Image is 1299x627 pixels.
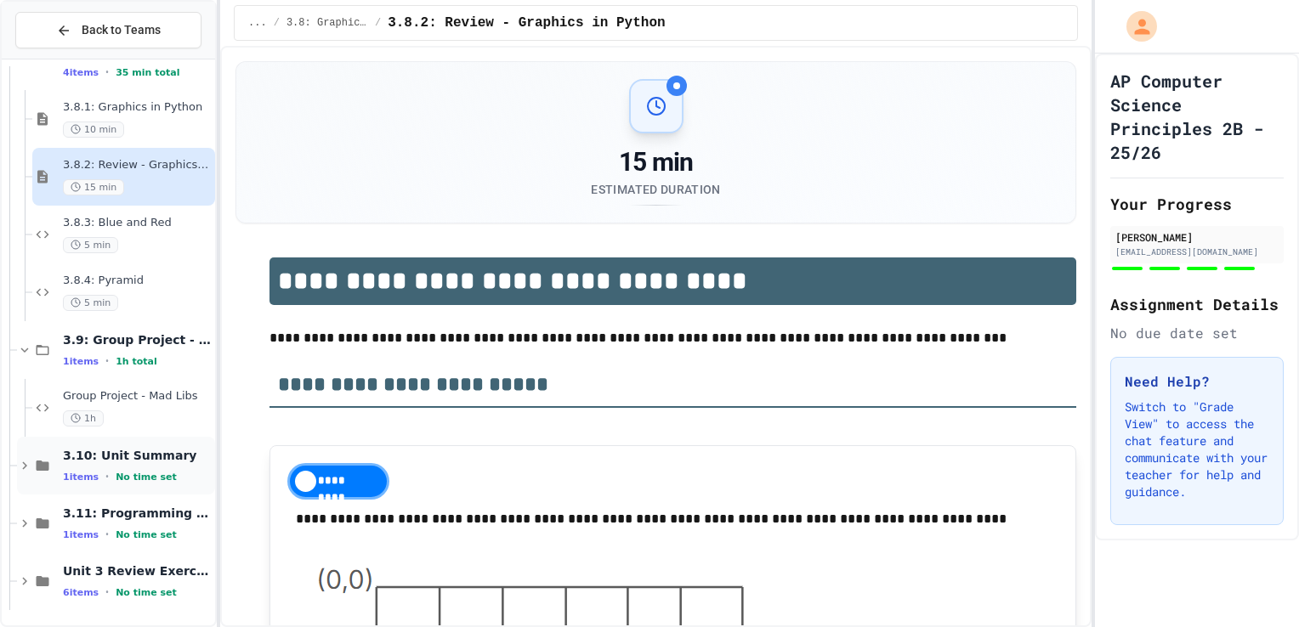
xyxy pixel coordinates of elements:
span: 3.8.3: Blue and Red [63,216,212,230]
span: No time set [116,529,177,540]
span: • [105,470,109,483]
span: 3.8.1: Graphics in Python [63,100,212,115]
div: 15 min [591,147,720,178]
h3: Need Help? [1125,371,1269,392]
span: Back to Teams [82,21,161,39]
span: • [105,354,109,368]
span: 3.8.2: Review - Graphics in Python [388,13,665,33]
span: 3.11: Programming with Python Exam [63,506,212,521]
span: 1h [63,410,104,426]
button: Back to Teams [15,12,201,48]
span: 1 items [63,472,99,483]
span: No time set [116,587,177,598]
span: 10 min [63,121,124,138]
span: 4 items [63,67,99,78]
span: 3.10: Unit Summary [63,448,212,463]
span: / [375,16,381,30]
span: • [105,528,109,541]
span: 1 items [63,529,99,540]
h2: Assignment Details [1110,292,1284,316]
span: 15 min [63,179,124,195]
h2: Your Progress [1110,192,1284,216]
span: No time set [116,472,177,483]
span: 3.8: Graphics in Python [286,16,368,30]
span: 3.8.4: Pyramid [63,274,212,288]
div: My Account [1109,7,1161,46]
p: Switch to "Grade View" to access the chat feature and communicate with your teacher for help and ... [1125,398,1269,500]
span: ... [248,16,267,30]
span: 35 min total [116,67,179,78]
span: 6 items [63,587,99,598]
span: 3.8.2: Review - Graphics in Python [63,158,212,172]
span: • [105,585,109,599]
span: / [274,16,280,30]
span: • [105,65,109,79]
h1: AP Computer Science Principles 2B - 25/26 [1110,69,1284,164]
span: Group Project - Mad Libs [63,389,212,404]
div: No due date set [1110,323,1284,343]
span: 3.9: Group Project - Mad Libs [63,332,212,347]
div: [PERSON_NAME] [1115,229,1279,245]
span: 1h total [116,356,157,367]
span: Unit 3 Review Exercises [63,563,212,579]
div: [EMAIL_ADDRESS][DOMAIN_NAME] [1115,246,1279,258]
span: 1 items [63,356,99,367]
span: 5 min [63,237,118,253]
div: Estimated Duration [591,181,720,198]
span: 5 min [63,295,118,311]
